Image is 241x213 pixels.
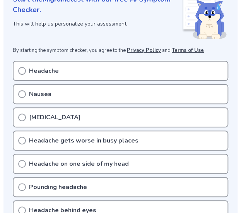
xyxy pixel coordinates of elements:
[13,20,182,28] p: This will help us personalize your assessment.
[29,182,87,192] p: Pounding headache
[29,159,129,168] p: Headache on one side of my head
[29,66,59,76] p: Headache
[13,47,228,55] p: By starting the symptom checker, you agree to the and
[172,47,204,54] a: Terms of Use
[29,89,51,99] p: Nausea
[127,47,161,54] a: Privacy Policy
[29,113,81,122] p: [MEDICAL_DATA]
[29,136,138,145] p: Headache gets worse in busy places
